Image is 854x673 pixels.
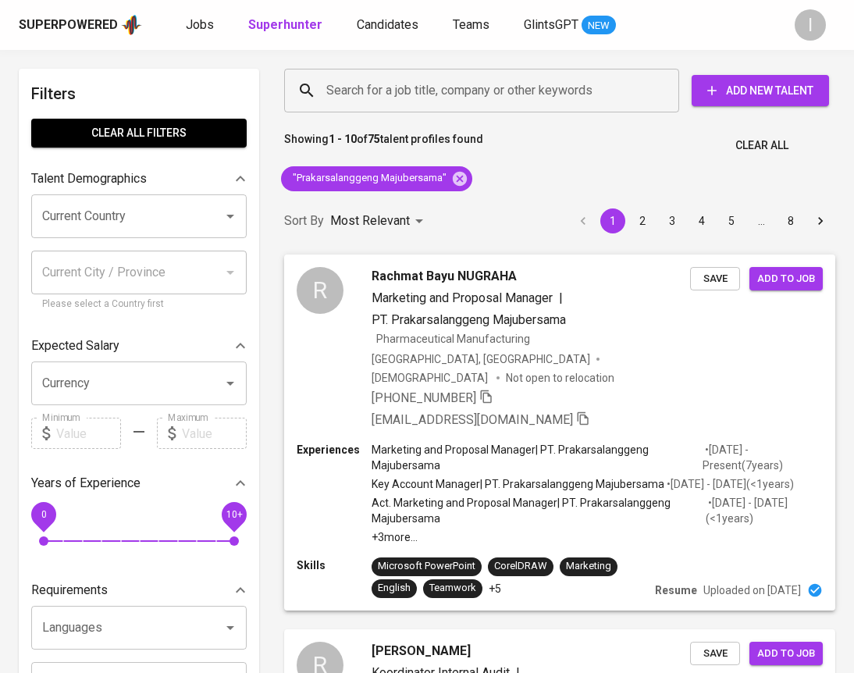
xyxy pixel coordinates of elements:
div: Requirements [31,575,247,606]
p: • [DATE] - [DATE] ( <1 years ) [664,476,794,492]
button: Add to job [749,267,823,291]
div: Most Relevant [330,207,429,236]
p: Talent Demographics [31,169,147,188]
span: | [559,289,563,308]
button: Save [690,267,740,291]
p: Years of Experience [31,474,141,493]
p: Marketing and Proposal Manager | PT. Prakarsalanggeng Majubersama [372,442,703,473]
a: GlintsGPT NEW [524,16,616,35]
div: "Prakarsalanggeng Majubersama" [281,166,472,191]
div: R [297,267,343,314]
div: [GEOGRAPHIC_DATA], [GEOGRAPHIC_DATA] [372,351,590,367]
div: Microsoft PowerPoint [378,559,475,574]
button: Open [219,205,241,227]
div: CorelDRAW [494,559,547,574]
button: Go to page 5 [719,208,744,233]
div: I [795,9,826,41]
p: Resume [655,582,697,598]
p: Experiences [297,442,372,458]
button: Save [690,642,740,666]
div: Teamwork [429,581,476,596]
p: Key Account Manager | PT. Prakarsalanggeng Majubersama [372,476,664,492]
p: Skills [297,557,372,573]
img: app logo [121,13,142,37]
a: Teams [453,16,493,35]
span: Save [698,645,732,663]
button: Add New Talent [692,75,829,106]
span: NEW [582,18,616,34]
span: Teams [453,17,489,32]
b: 1 - 10 [329,133,357,145]
b: Superhunter [248,17,322,32]
span: Add New Talent [704,81,817,101]
span: Candidates [357,17,418,32]
p: Not open to relocation [506,370,614,386]
p: Sort By [284,212,324,230]
button: Open [219,372,241,394]
button: Go to page 8 [778,208,803,233]
span: [DEMOGRAPHIC_DATA] [372,370,490,386]
p: +5 [489,581,501,596]
span: [PERSON_NAME] [372,642,471,661]
a: Candidates [357,16,422,35]
button: Add to job [749,642,823,666]
span: Clear All filters [44,123,234,143]
a: Superhunter [248,16,326,35]
span: 10+ [226,509,242,520]
input: Value [56,418,121,449]
span: Jobs [186,17,214,32]
p: Expected Salary [31,336,119,355]
button: Clear All filters [31,119,247,148]
b: 75 [368,133,380,145]
a: Superpoweredapp logo [19,13,142,37]
div: … [749,213,774,229]
p: Please select a Country first [42,297,236,312]
span: "Prakarsalanggeng Majubersama" [281,171,456,186]
p: Most Relevant [330,212,410,230]
button: Go to page 2 [630,208,655,233]
span: PT. Prakarsalanggeng Majubersama [372,312,566,327]
button: Go to next page [808,208,833,233]
a: Jobs [186,16,217,35]
span: GlintsGPT [524,17,578,32]
div: English [378,581,411,596]
p: • [DATE] - [DATE] ( <1 years ) [706,495,823,526]
span: Pharmaceutical Manufacturing [376,333,530,345]
div: Talent Demographics [31,163,247,194]
span: Marketing and Proposal Manager [372,290,553,305]
p: Showing of talent profiles found [284,131,483,160]
button: Open [219,617,241,639]
button: Go to page 4 [689,208,714,233]
span: 0 [41,509,46,520]
h6: Filters [31,81,247,106]
span: Clear All [735,136,788,155]
div: Years of Experience [31,468,247,499]
input: Value [182,418,247,449]
button: Clear All [729,131,795,160]
button: page 1 [600,208,625,233]
p: Act. Marketing and Proposal Manager | PT. Prakarsalanggeng Majubersama [372,495,706,526]
nav: pagination navigation [568,208,835,233]
span: Save [698,270,732,288]
p: Requirements [31,581,108,600]
a: RRachmat Bayu NUGRAHAMarketing and Proposal Manager|PT. Prakarsalanggeng MajubersamaPharmaceutica... [284,255,835,611]
span: [PHONE_NUMBER] [372,390,476,405]
p: • [DATE] - Present ( 7 years ) [703,442,823,473]
span: Add to job [757,645,815,663]
span: Add to job [757,270,815,288]
span: [EMAIL_ADDRESS][DOMAIN_NAME] [372,412,573,427]
button: Go to page 3 [660,208,685,233]
div: Superpowered [19,16,118,34]
div: Marketing [566,559,611,574]
p: +3 more ... [372,529,823,545]
p: Uploaded on [DATE] [703,582,801,598]
div: Expected Salary [31,330,247,361]
span: Rachmat Bayu NUGRAHA [372,267,517,286]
